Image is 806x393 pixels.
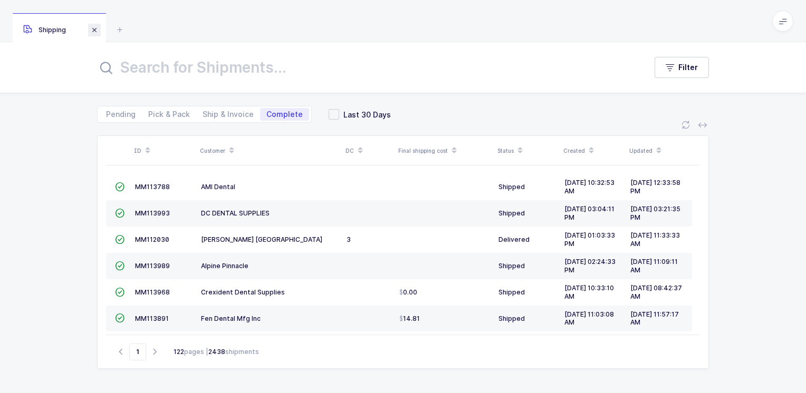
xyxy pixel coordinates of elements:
[135,315,169,322] span: MM113891
[630,310,679,327] span: [DATE] 11:57:17 AM
[201,183,235,191] span: AMI Dental
[115,183,124,191] span: 
[398,142,491,160] div: Final shipping cost
[135,183,170,191] span: MM113788
[135,262,170,270] span: MM113989
[201,209,270,217] span: DC DENTAL SUPPLIES
[135,235,169,243] span: MM112030
[498,183,556,191] div: Shipped
[135,209,170,217] span: MM113993
[630,258,678,274] span: [DATE] 11:09:11 AM
[201,262,248,270] span: Alpine Pinnacle
[564,231,615,248] span: [DATE] 01:03:33 PM
[115,209,124,217] span: 
[106,111,136,118] span: Pending
[564,258,616,274] span: [DATE] 02:24:33 PM
[201,235,322,243] span: [PERSON_NAME] [GEOGRAPHIC_DATA]
[564,284,614,300] span: [DATE] 10:33:10 AM
[564,205,615,221] span: [DATE] 03:04:11 PM
[115,314,124,322] span: 
[134,142,194,160] div: ID
[115,262,124,270] span: 
[339,110,391,120] span: Last 30 Days
[115,288,124,296] span: 
[347,235,351,243] span: 3
[201,288,285,296] span: Crexident Dental Supplies
[200,142,339,160] div: Customer
[208,348,225,356] b: 2438
[498,235,556,244] div: Delivered
[23,26,66,34] span: Shipping
[399,288,417,297] span: 0.00
[564,310,614,327] span: [DATE] 11:03:08 AM
[399,315,420,323] span: 14.81
[174,348,184,356] b: 122
[148,111,190,118] span: Pick & Pack
[115,235,124,243] span: 
[630,231,680,248] span: [DATE] 11:33:33 AM
[97,55,634,80] input: Search for Shipments...
[174,347,259,357] div: pages | shipments
[129,343,146,360] span: Go to
[655,57,709,78] button: Filter
[678,62,698,73] span: Filter
[203,111,254,118] span: Ship & Invoice
[630,179,680,195] span: [DATE] 12:33:58 PM
[201,315,261,322] span: Fen Dental Mfg Inc
[498,262,556,270] div: Shipped
[498,209,556,218] div: Shipped
[346,142,392,160] div: DC
[135,288,170,296] span: MM113968
[266,111,303,118] span: Complete
[630,205,680,221] span: [DATE] 03:21:35 PM
[498,315,556,323] div: Shipped
[630,284,682,300] span: [DATE] 08:42:37 AM
[563,142,623,160] div: Created
[629,142,689,160] div: Updated
[497,142,557,160] div: Status
[564,179,615,195] span: [DATE] 10:32:53 AM
[498,288,556,297] div: Shipped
